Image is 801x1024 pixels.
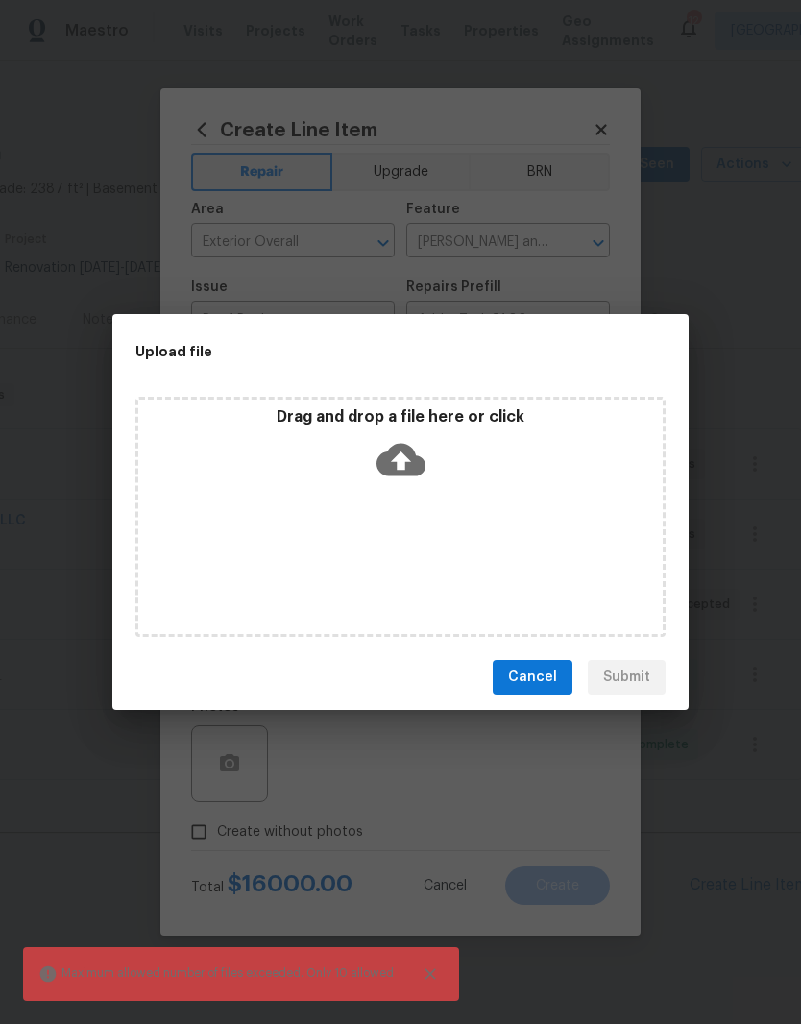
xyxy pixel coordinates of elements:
[135,341,579,362] h2: Upload file
[493,660,572,695] button: Cancel
[138,407,663,427] p: Drag and drop a file here or click
[38,964,394,984] span: Maximum allowed number of files exceeded. Only 10 allowed
[409,953,451,995] button: Close
[508,666,557,690] span: Cancel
